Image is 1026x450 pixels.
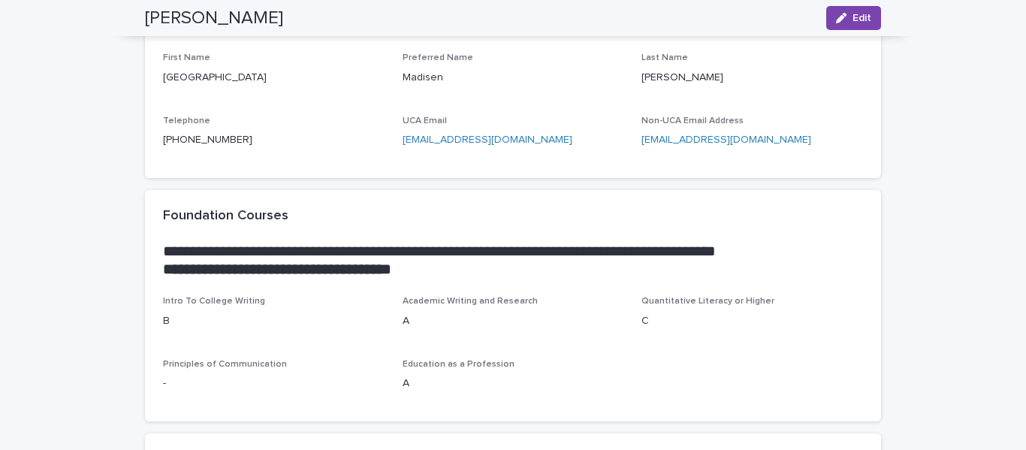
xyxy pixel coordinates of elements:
a: [EMAIL_ADDRESS][DOMAIN_NAME] [403,134,572,145]
p: [GEOGRAPHIC_DATA] [163,70,385,86]
span: Academic Writing and Research [403,297,538,306]
a: [EMAIL_ADDRESS][DOMAIN_NAME] [641,134,811,145]
p: C [641,313,863,329]
span: Last Name [641,53,688,62]
h2: [PERSON_NAME] [145,8,283,29]
h2: Foundation Courses [163,208,288,225]
span: UCA Email [403,116,447,125]
span: Education as a Profession [403,360,515,369]
span: Quantitative Literacy or Higher [641,297,774,306]
p: Madisen [403,70,624,86]
span: Telephone [163,116,210,125]
span: Preferred Name [403,53,473,62]
span: First Name [163,53,210,62]
button: Edit [826,6,881,30]
span: Principles of Communication [163,360,287,369]
p: B [163,313,385,329]
span: Intro To College Writing [163,297,265,306]
p: [PERSON_NAME] [641,70,863,86]
span: Edit [852,13,871,23]
span: Non-UCA Email Address [641,116,744,125]
p: A [403,313,624,329]
a: [PHONE_NUMBER] [163,134,252,145]
p: - [163,376,385,391]
p: A [403,376,624,391]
